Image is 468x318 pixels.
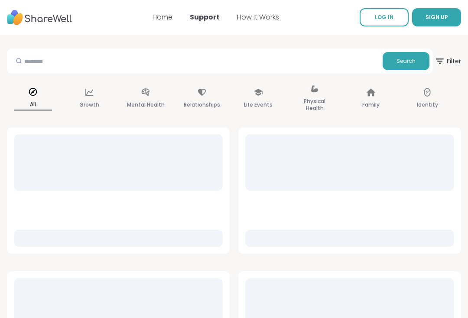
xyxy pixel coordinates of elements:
p: Family [362,100,380,110]
p: All [14,99,52,110]
p: Mental Health [127,100,165,110]
a: How It Works [237,12,279,22]
button: SIGN UP [412,8,461,26]
span: LOG IN [375,13,393,21]
a: LOG IN [360,8,409,26]
p: Relationships [184,100,220,110]
p: Life Events [244,100,273,110]
button: Filter [435,49,461,74]
a: Support [190,12,220,22]
a: Home [153,12,172,22]
p: Growth [79,100,99,110]
button: Search [383,52,429,70]
span: SIGN UP [426,13,448,21]
span: Search [396,57,416,65]
p: Physical Health [296,96,334,114]
p: Identity [417,100,438,110]
img: ShareWell Nav Logo [7,6,72,29]
span: Filter [435,51,461,71]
